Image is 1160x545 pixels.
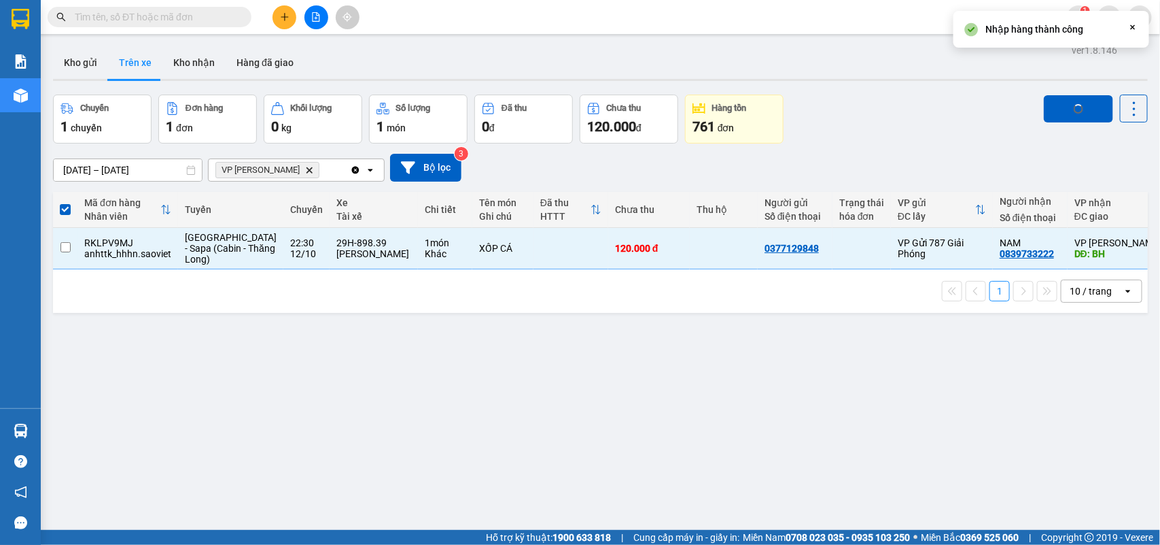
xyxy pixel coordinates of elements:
div: Khối lượng [291,103,332,113]
sup: 3 [455,147,468,161]
input: Select a date range. [54,159,202,181]
img: logo-vxr [12,9,29,29]
svg: Delete [305,166,313,174]
span: notification [14,486,27,499]
span: Miền Nam [743,530,910,545]
img: solution-icon [14,54,28,69]
div: Hàng tồn [712,103,747,113]
div: 1 món [425,237,465,248]
img: warehouse-icon [14,424,28,438]
div: Khác [425,248,465,259]
div: Ghi chú [479,211,527,222]
button: caret-down [1128,5,1152,29]
th: Toggle SortBy [77,192,178,228]
span: đ [489,122,495,133]
div: ĐC lấy [898,211,975,222]
div: 10 / trang [1070,284,1112,298]
span: phitt_bvbh.saoviet [957,8,1067,25]
span: 1 [1083,6,1087,16]
span: file-add [311,12,321,22]
img: warehouse-icon [14,88,28,103]
div: ĐC giao [1074,211,1152,222]
button: file-add [304,5,328,29]
button: Bộ lọc [390,154,461,182]
div: Người gửi [764,197,826,208]
button: aim [336,5,359,29]
div: Chuyến [290,204,323,215]
button: Đã thu0đ [474,95,573,144]
span: | [1029,530,1031,545]
button: Hàng tồn761đơn [685,95,784,144]
div: [PERSON_NAME] [336,248,411,259]
span: message [14,516,27,529]
button: 1 [989,281,1010,301]
span: đơn [718,122,735,133]
div: 0377129848 [764,243,819,254]
div: Thu hộ [697,204,751,215]
div: Nhập hàng thành công [985,22,1083,37]
div: 120.000 đ [615,243,683,254]
button: Số lượng1món [369,95,468,144]
span: | [621,530,623,545]
span: 761 [692,118,715,135]
div: hóa đơn [839,211,884,222]
span: search [56,12,66,22]
div: Số điện thoại [764,211,826,222]
span: 0 [271,118,279,135]
span: kg [281,122,292,133]
svg: open [365,165,376,176]
svg: Clear all [350,165,361,176]
button: Đơn hàng1đơn [158,95,257,144]
div: Chưa thu [607,103,641,113]
div: 12/10 [290,248,323,259]
button: Hàng đã giao [226,46,304,79]
svg: open [1123,286,1133,297]
div: 22:30 [290,237,323,248]
span: [GEOGRAPHIC_DATA] - Sapa (Cabin - Thăng Long) [185,232,277,265]
button: Kho nhận [162,46,226,79]
span: đơn [176,122,193,133]
div: 0839733222 [1000,248,1054,259]
div: Đã thu [540,197,591,208]
div: NAM [1000,237,1061,248]
strong: 0708 023 035 - 0935 103 250 [786,532,910,543]
span: question-circle [14,455,27,468]
span: plus [280,12,289,22]
div: RKLPV9MJ [84,237,171,248]
div: Tên món [479,197,527,208]
span: chuyến [71,122,102,133]
input: Tìm tên, số ĐT hoặc mã đơn [75,10,235,24]
div: Chi tiết [425,204,465,215]
button: Chưa thu120.000đ [580,95,678,144]
span: 0 [482,118,489,135]
span: Cung cấp máy in - giấy in: [633,530,739,545]
span: 1 [60,118,68,135]
input: Selected VP Bảo Hà. [322,163,323,177]
button: loading Nhập hàng [1044,95,1113,122]
button: Kho gửi [53,46,108,79]
div: Nhân viên [84,211,160,222]
div: Tuyến [185,204,277,215]
span: 1 [166,118,173,135]
div: Mã đơn hàng [84,197,160,208]
strong: 0369 525 060 [960,532,1019,543]
div: Người nhận [1000,196,1061,207]
div: HTTT [540,211,591,222]
div: Đơn hàng [186,103,223,113]
span: VP Bảo Hà [222,165,300,176]
div: VP Gửi 787 Giải Phóng [898,237,986,259]
span: đ [636,122,641,133]
th: Toggle SortBy [891,192,993,228]
div: VP gửi [898,197,975,208]
button: Chuyến1chuyến [53,95,152,144]
button: Khối lượng0kg [264,95,362,144]
span: VP Bảo Hà, close by backspace [215,162,319,178]
button: Trên xe [108,46,162,79]
span: ⚪️ [913,535,917,540]
div: Chưa thu [615,204,683,215]
strong: 1900 633 818 [552,532,611,543]
span: aim [342,12,352,22]
div: anhttk_hhhn.saoviet [84,248,171,259]
span: Miền Bắc [921,530,1019,545]
div: VP nhận [1074,197,1152,208]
